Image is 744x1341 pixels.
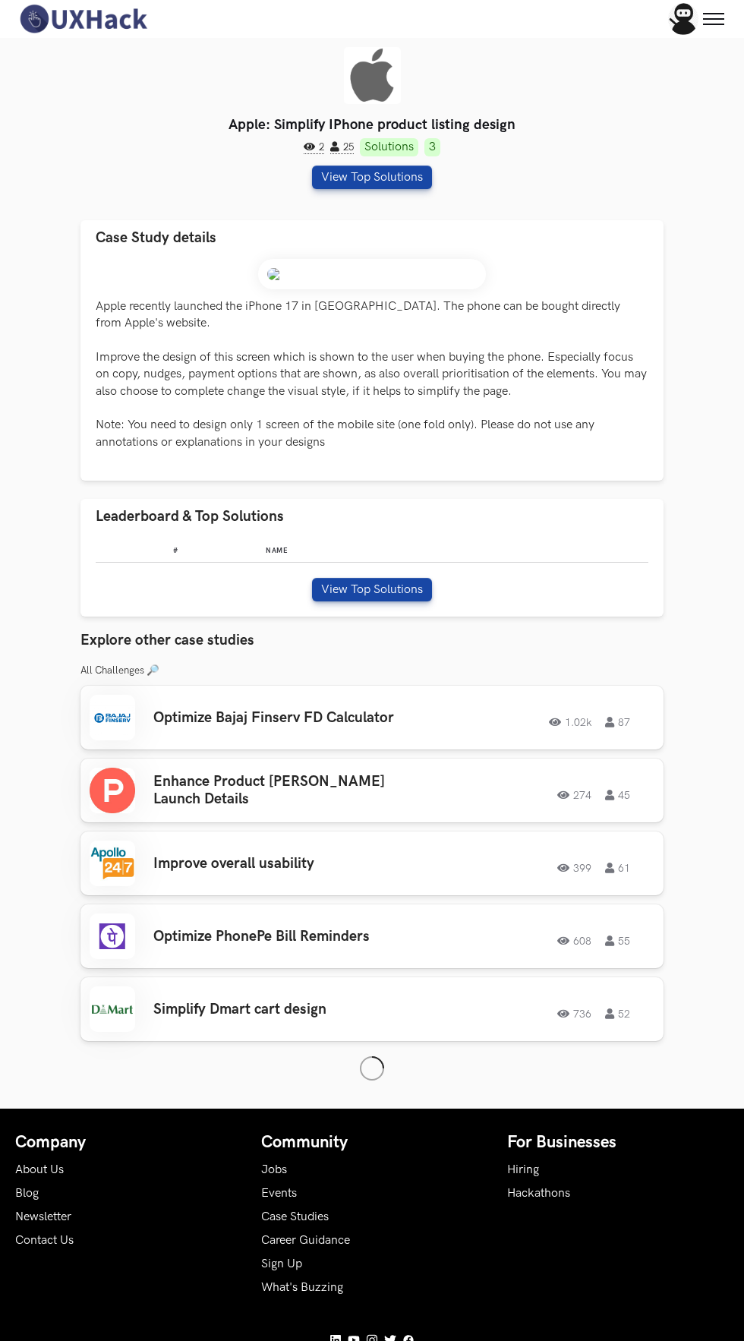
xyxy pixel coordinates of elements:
[153,709,395,727] h3: Optimize Bajaj Finserv FD Calculator
[80,904,664,968] a: Optimize PhonePe Bill Reminders60855
[80,117,664,134] h3: Apple: Simplify IPhone product listing design
[261,1257,302,1271] a: Sign Up
[15,3,150,35] img: UXHack-logo.png
[507,1163,539,1177] a: Hiring
[153,855,395,872] h3: Improve overall usability
[360,138,418,156] a: Solutions
[557,936,591,946] span: 608
[261,1133,483,1153] h4: Community
[80,632,664,649] h3: Explore other case studies
[80,256,664,481] div: Case Study details
[557,1008,591,1019] span: 736
[261,1163,287,1177] a: Jobs
[261,1233,350,1248] a: Career Guidance
[605,863,630,873] span: 61
[80,499,664,535] button: Leaderboard & Top Solutions
[15,1186,39,1201] a: Blog
[80,759,664,822] a: Enhance Product [PERSON_NAME] Launch Details27445
[80,535,664,617] div: Leaderboard & Top Solutions
[261,1210,329,1224] a: Case Studies
[15,1233,74,1248] a: Contact Us
[668,3,698,35] img: Your profile pic
[80,831,664,895] a: Improve overall usability39961
[80,977,664,1041] a: Simplify Dmart cart design73652
[96,229,216,247] span: Case Study details
[507,1186,570,1201] a: Hackathons
[330,141,354,154] span: 25
[15,1133,237,1153] h4: Company
[80,220,664,256] button: Case Study details
[312,578,432,601] button: View Top Solutions
[605,936,630,946] span: 55
[557,790,591,800] span: 274
[153,928,395,945] h3: Optimize PhonePe Bill Reminders
[153,1001,395,1018] h3: Simplify Dmart cart design
[312,166,432,189] button: View Top Solutions
[261,1186,297,1201] a: Events
[15,1163,64,1177] a: About Us
[605,790,630,800] span: 45
[549,717,591,727] span: 1.02k
[304,141,324,154] span: 2
[507,1133,729,1153] h4: For Businesses
[96,538,648,563] table: Leaderboard
[266,547,289,555] span: Name
[96,298,648,452] p: Apple recently launched the iPhone 17 in [GEOGRAPHIC_DATA]. The phone can be bought directly from...
[605,1008,630,1019] span: 52
[96,508,284,525] span: Leaderboard & Top Solutions
[557,863,591,873] span: 399
[80,664,664,677] h3: All Challenges 🔎
[173,547,178,555] span: #
[668,4,698,34] button: Toggle menu
[261,1280,343,1295] a: What's Buzzing
[258,259,486,289] img: Weekend_Hackathon_84_banner.png
[698,4,729,34] button: Toggle menu
[15,1210,71,1224] a: Newsletter
[344,47,401,104] img: Apple logo
[424,138,440,156] a: 3
[153,773,395,808] h3: Enhance Product [PERSON_NAME] Launch Details
[80,686,664,749] a: Optimize Bajaj Finserv FD Calculator1.02k87
[605,717,630,727] span: 87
